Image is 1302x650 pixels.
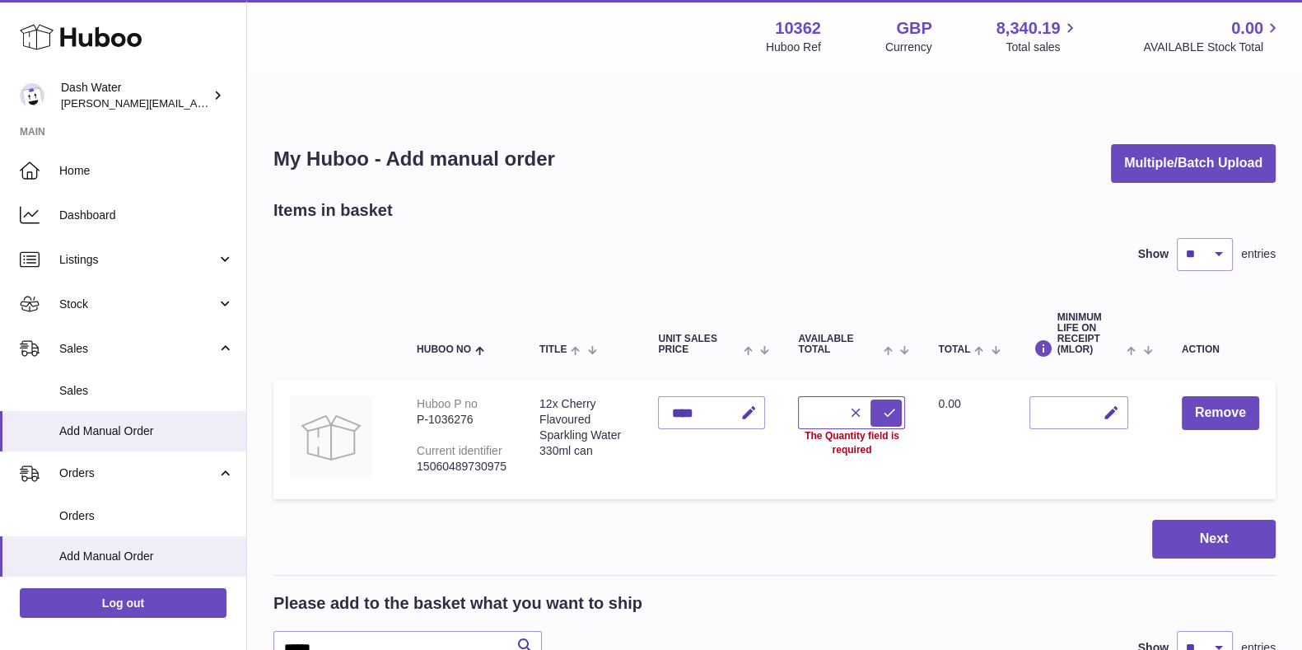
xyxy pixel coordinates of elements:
[658,334,740,355] span: Unit Sales Price
[798,334,880,355] span: AVAILABLE Total
[523,380,642,499] td: 12x Cherry Flavoured Sparkling Water 330ml can
[766,40,821,55] div: Huboo Ref
[417,444,502,457] div: Current identifier
[20,588,226,618] a: Log out
[61,80,209,111] div: Dash Water
[1143,17,1282,55] a: 0.00 AVAILABLE Stock Total
[417,344,471,355] span: Huboo no
[1182,396,1259,430] button: Remove
[996,17,1061,40] span: 8,340.19
[273,199,393,222] h2: Items in basket
[885,40,932,55] div: Currency
[59,163,234,179] span: Home
[20,83,44,108] img: james@dash-water.com
[1182,344,1259,355] div: Action
[896,17,931,40] strong: GBP
[59,465,217,481] span: Orders
[1057,312,1123,356] span: Minimum Life On Receipt (MLOR)
[938,344,970,355] span: Total
[59,423,234,439] span: Add Manual Order
[61,96,330,110] span: [PERSON_NAME][EMAIL_ADDRESS][DOMAIN_NAME]
[59,297,217,312] span: Stock
[1138,246,1169,262] label: Show
[1231,17,1263,40] span: 0.00
[996,17,1080,55] a: 8,340.19 Total sales
[59,341,217,357] span: Sales
[938,397,960,410] span: 0.00
[59,208,234,223] span: Dashboard
[539,344,567,355] span: Title
[1143,40,1282,55] span: AVAILABLE Stock Total
[1152,520,1276,559] button: Next
[775,17,821,40] strong: 10362
[798,429,905,456] div: The Quantity field is required
[273,146,555,172] h1: My Huboo - Add manual order
[59,252,217,268] span: Listings
[1111,144,1276,183] button: Multiple/Batch Upload
[1006,40,1079,55] span: Total sales
[417,397,478,410] div: Huboo P no
[59,508,234,524] span: Orders
[59,383,234,399] span: Sales
[59,549,234,564] span: Add Manual Order
[290,396,372,479] img: 12x Cherry Flavoured Sparkling Water 330ml can
[273,592,642,615] h2: Please add to the basket what you want to ship
[417,459,506,475] div: 15060489730975
[417,412,506,428] div: P-1036276
[1241,246,1276,262] span: entries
